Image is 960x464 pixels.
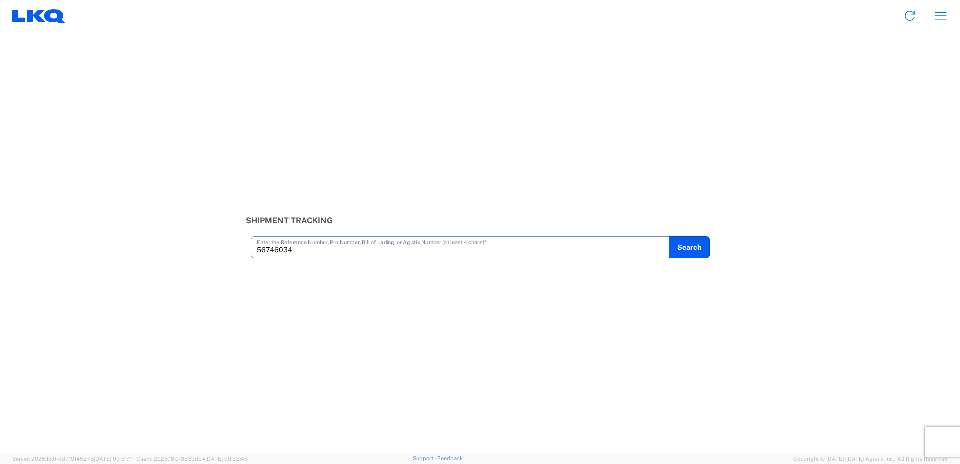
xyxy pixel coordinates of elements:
[94,456,132,462] span: [DATE] 09:51:11
[246,216,715,225] h3: Shipment Tracking
[136,456,248,462] span: Client: 2025.18.0-9839db4
[12,456,132,462] span: Server: 2025.18.0-dd719145275
[669,236,710,258] button: Search
[413,455,438,461] a: Support
[205,456,248,462] span: [DATE] 09:32:48
[437,455,463,461] a: Feedback
[793,454,948,463] span: Copyright © [DATE]-[DATE] Agistix Inc., All Rights Reserved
